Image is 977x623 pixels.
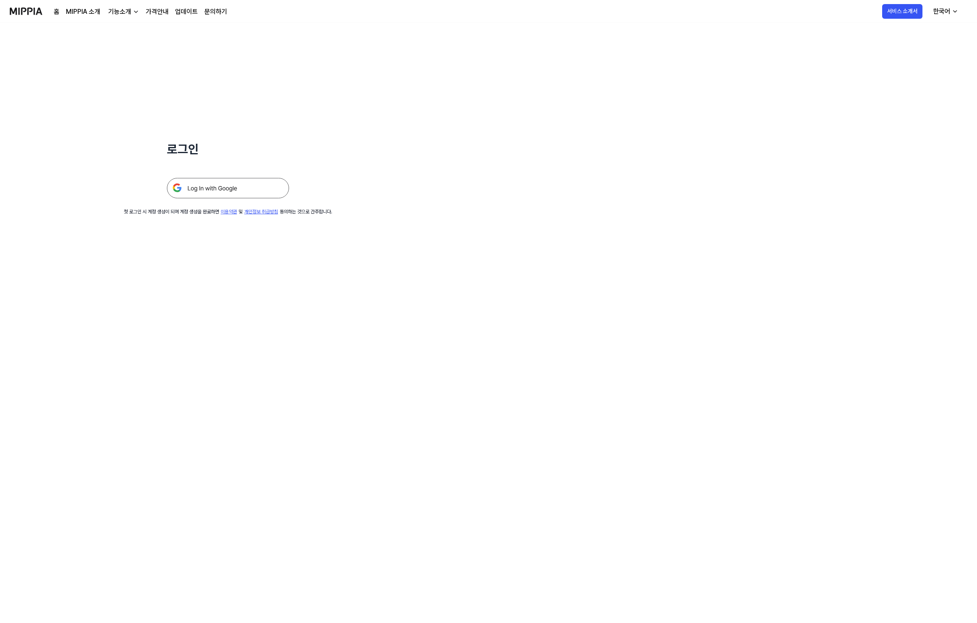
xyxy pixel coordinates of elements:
[107,7,139,17] button: 기능소개
[66,7,100,17] a: MIPPIA 소개
[204,7,227,17] a: 문의하기
[175,7,198,17] a: 업데이트
[931,7,952,16] div: 한국어
[146,7,169,17] a: 가격안내
[133,9,139,15] img: down
[167,178,289,198] img: 구글 로그인 버튼
[107,7,133,17] div: 기능소개
[927,3,963,20] button: 한국어
[124,208,332,215] div: 첫 로그인 시 계정 생성이 되며 계정 생성을 완료하면 및 동의하는 것으로 간주합니다.
[882,4,922,19] button: 서비스 소개서
[244,209,278,215] a: 개인정보 취급방침
[167,140,289,158] h1: 로그인
[221,209,237,215] a: 이용약관
[54,7,59,17] a: 홈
